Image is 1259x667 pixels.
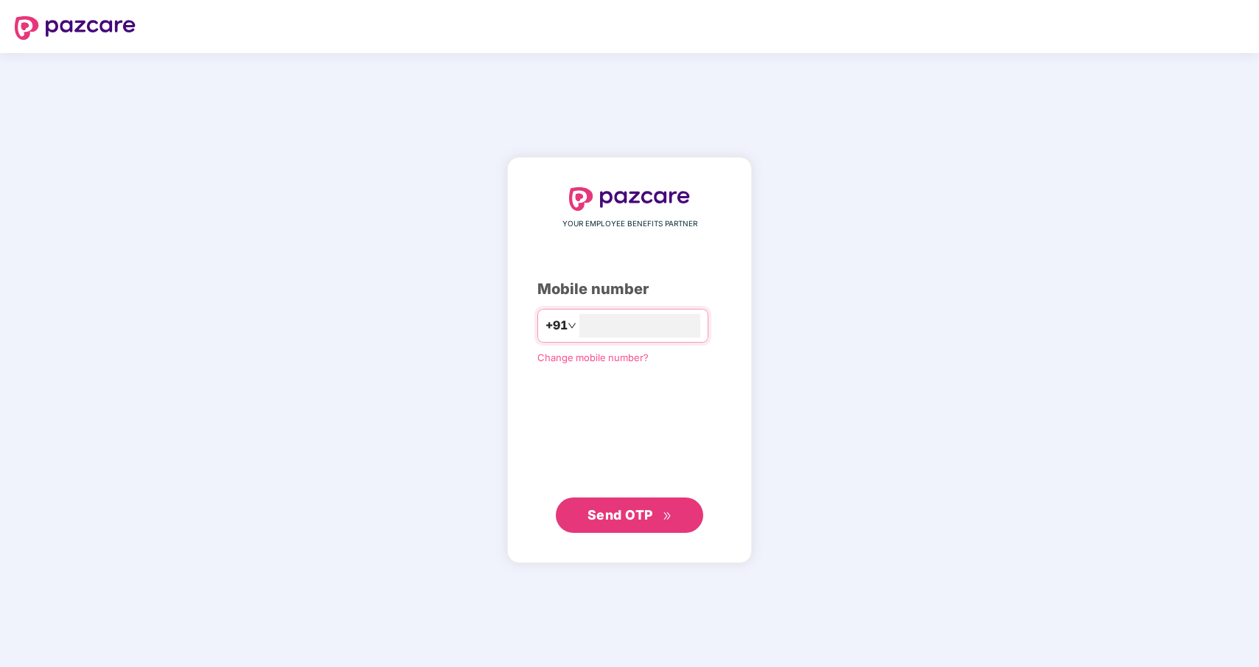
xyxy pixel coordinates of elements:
[556,497,703,533] button: Send OTPdouble-right
[537,278,722,301] div: Mobile number
[15,16,136,40] img: logo
[562,218,697,230] span: YOUR EMPLOYEE BENEFITS PARTNER
[545,316,568,335] span: +91
[587,507,653,523] span: Send OTP
[663,511,672,521] span: double-right
[537,352,649,363] a: Change mobile number?
[569,187,690,211] img: logo
[568,321,576,330] span: down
